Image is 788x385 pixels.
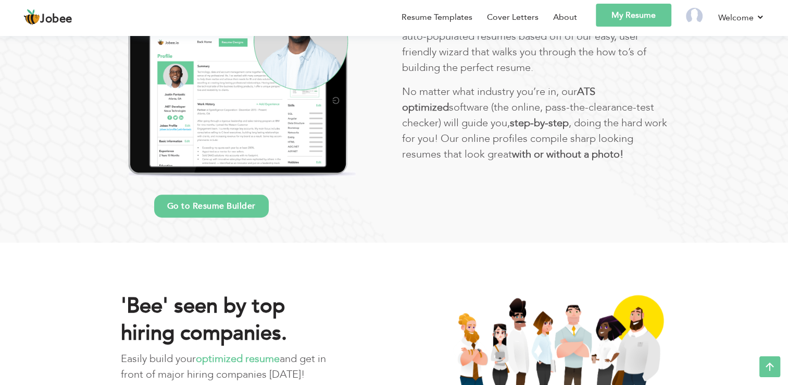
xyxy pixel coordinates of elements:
b: optimized resume [196,352,280,366]
img: jobee.io [23,9,40,26]
a: Go to Resume Builder [154,195,269,218]
p: No matter what industry you’re in, our software (the online, pass-the-clearance-test checker) wil... [402,84,668,162]
a: About [553,11,577,23]
h2: 'Bee' seen by top hiring companies. [121,293,340,347]
a: Cover Letters [487,11,539,23]
a: Resume Templates [402,11,472,23]
p: Our free generates intelligently, auto-populated resumes based off of our easy, user friendly wiz... [402,13,668,76]
span: Jobee [40,14,72,25]
a: Jobee [23,9,72,26]
a: Welcome [718,11,765,24]
a: My Resume [596,4,671,27]
b: with or without a photo! [512,147,623,161]
b: step-by-step [510,116,569,130]
p: Easily build your and get in front of major hiring companies [DATE]! [121,351,340,382]
img: Profile Img [686,8,703,25]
